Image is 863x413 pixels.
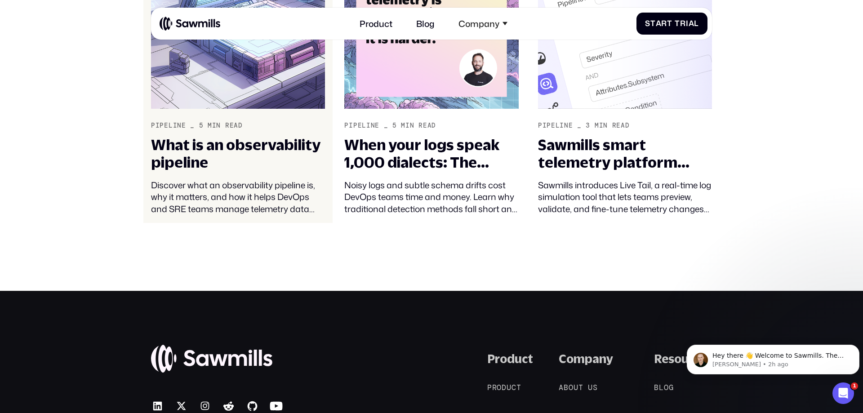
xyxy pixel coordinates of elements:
div: min read [595,122,630,129]
span: r [661,19,667,28]
div: Resources [654,352,712,366]
div: Company [559,352,613,366]
span: g [669,383,674,392]
span: u [507,383,512,392]
span: P [487,383,492,392]
div: 3 [586,122,590,129]
span: t [578,383,583,392]
a: Blog [654,382,684,393]
span: T [675,19,680,28]
div: Company [452,12,514,35]
span: r [680,19,686,28]
div: What is an observability pipeline [151,136,325,172]
div: _ [384,122,388,129]
div: 5 [199,122,204,129]
a: StartTrial [636,13,708,35]
div: min read [208,122,243,129]
span: B [654,383,659,392]
span: d [502,383,507,392]
span: t [516,383,521,392]
span: A [559,383,564,392]
div: Pipeline [151,122,186,129]
div: Company [458,18,499,29]
div: _ [190,122,195,129]
span: l [694,19,699,28]
span: o [497,383,502,392]
a: Product [353,12,399,35]
div: Sawmills smart telemetry platform adds Live Tail to help visualize telemetry changes [538,136,712,172]
span: 1 [851,382,858,390]
iframe: Intercom live chat [832,382,854,404]
div: _ [577,122,582,129]
span: c [512,383,516,392]
div: Sawmills introduces Live Tail, a real-time log simulation tool that lets teams preview, validate,... [538,179,712,216]
span: o [664,383,669,392]
a: Blog [410,12,441,35]
span: u [574,383,578,392]
span: l [659,383,664,392]
span: o [569,383,574,392]
span: t [667,19,672,28]
span: S [645,19,650,28]
span: a [656,19,662,28]
span: s [593,383,598,392]
a: Aboutus [559,382,609,393]
div: When your logs speak 1,000 dialects: The challenge of finding data issues [344,136,518,172]
span: r [492,383,497,392]
div: 5 [392,122,397,129]
div: Product [487,352,533,366]
div: Noisy logs and subtle schema drifts cost DevOps teams time and money. Learn why traditional detec... [344,179,518,216]
a: Product [487,382,532,393]
span: a [689,19,694,28]
span: b [564,383,569,392]
div: Pipeline [538,122,573,129]
span: u [588,383,593,392]
span: i [686,19,689,28]
div: Pipeline [344,122,379,129]
div: min read [401,122,436,129]
span: t [650,19,656,28]
iframe: Intercom notifications message [683,326,863,389]
div: Discover what an observability pipeline is, why it matters, and how it helps DevOps and SRE teams... [151,179,325,216]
